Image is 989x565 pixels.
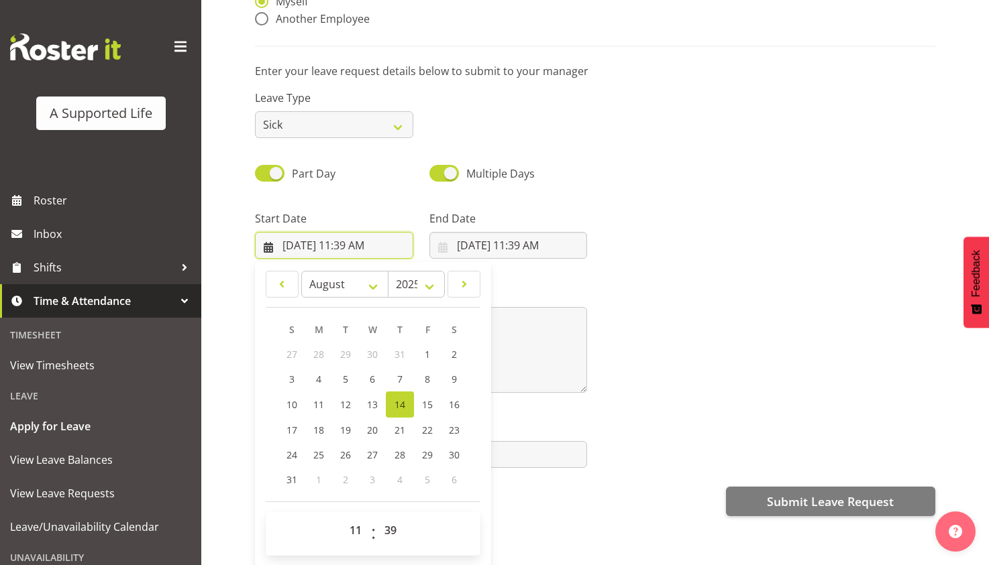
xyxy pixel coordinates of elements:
span: 22 [422,424,433,436]
div: Timesheet [3,321,198,349]
span: 4 [316,373,321,385]
a: 11 [305,391,332,418]
span: 2 [343,473,348,486]
img: Rosterit website logo [10,34,121,60]
span: 30 [449,448,460,461]
a: 8 [414,367,441,391]
a: 30 [441,442,468,467]
input: Click to select... [255,232,413,259]
span: W [368,323,377,336]
a: 12 [332,391,359,418]
a: 3 [278,367,305,391]
span: F [425,323,430,336]
span: 24 [287,448,297,461]
a: 24 [278,442,305,467]
span: 9 [452,373,457,385]
span: 15 [422,398,433,411]
a: 5 [332,367,359,391]
span: 8 [425,373,430,385]
a: View Timesheets [3,349,198,382]
a: 17 [278,418,305,442]
a: 6 [359,367,386,391]
button: Feedback - Show survey [964,237,989,328]
label: Start Date [255,210,413,227]
a: 15 [414,391,441,418]
a: 4 [305,367,332,391]
button: Submit Leave Request [726,487,935,516]
span: 18 [313,424,324,436]
a: 7 [386,367,414,391]
span: View Leave Requests [10,483,191,503]
a: 26 [332,442,359,467]
a: 18 [305,418,332,442]
span: 1 [316,473,321,486]
a: 29 [414,442,441,467]
span: 23 [449,424,460,436]
a: 13 [359,391,386,418]
span: Inbox [34,224,195,244]
a: 23 [441,418,468,442]
span: T [343,323,348,336]
span: 3 [370,473,375,486]
span: 1 [425,348,430,361]
span: 11 [313,398,324,411]
span: 5 [425,473,430,486]
p: Enter your leave request details below to submit to your manager [255,63,935,79]
a: 22 [414,418,441,442]
a: 27 [359,442,386,467]
span: 2 [452,348,457,361]
span: 29 [340,348,351,361]
a: 2 [441,342,468,367]
span: 7 [397,373,403,385]
a: 25 [305,442,332,467]
span: 21 [395,424,405,436]
span: Shifts [34,257,174,277]
span: Another Employee [268,12,370,25]
a: 20 [359,418,386,442]
span: Submit Leave Request [767,493,894,510]
a: 9 [441,367,468,391]
span: 6 [370,373,375,385]
span: Multiple Days [466,166,535,181]
span: 31 [287,473,297,486]
a: 19 [332,418,359,442]
span: Apply for Leave [10,416,191,436]
span: 16 [449,398,460,411]
span: 12 [340,398,351,411]
span: M [315,323,323,336]
span: Feedback [970,250,982,297]
span: View Leave Balances [10,450,191,470]
a: 16 [441,391,468,418]
span: 27 [367,448,378,461]
a: 21 [386,418,414,442]
div: Leave [3,382,198,410]
span: 5 [343,373,348,385]
span: S [289,323,295,336]
span: 10 [287,398,297,411]
span: 30 [367,348,378,361]
span: : [371,517,376,550]
span: 28 [313,348,324,361]
span: View Timesheets [10,355,191,375]
img: help-xxl-2.png [949,525,962,538]
span: 28 [395,448,405,461]
label: Leave Type [255,90,413,106]
a: Leave/Unavailability Calendar [3,510,198,544]
span: 17 [287,424,297,436]
span: Leave/Unavailability Calendar [10,517,191,537]
a: View Leave Requests [3,477,198,510]
a: View Leave Balances [3,443,198,477]
span: 14 [395,398,405,411]
span: 26 [340,448,351,461]
span: S [452,323,457,336]
a: 14 [386,391,414,418]
span: T [397,323,403,336]
span: 31 [395,348,405,361]
a: 31 [278,467,305,492]
span: 20 [367,424,378,436]
div: A Supported Life [50,103,152,123]
span: Roster [34,190,195,210]
span: 4 [397,473,403,486]
input: Click to select... [429,232,588,259]
span: 27 [287,348,297,361]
